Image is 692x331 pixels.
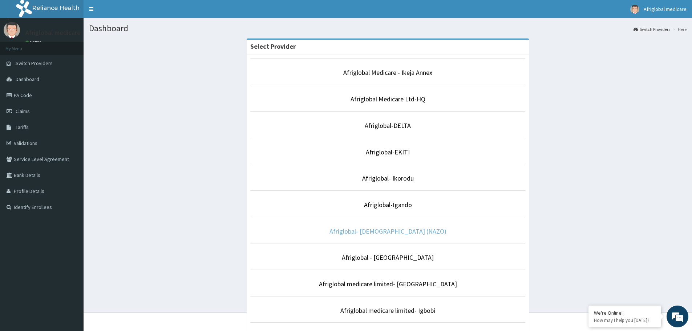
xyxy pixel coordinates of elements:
span: Tariffs [16,124,29,130]
span: Claims [16,108,30,114]
a: Afriglobal Medicare - Ikeja Annex [343,68,432,77]
div: We're Online! [594,310,656,316]
a: Online [25,40,43,45]
a: Switch Providers [634,26,670,32]
a: Afriglobal medicare limited- Igbobi [340,306,435,315]
strong: Select Provider [250,42,296,51]
a: Afriglobal- [DEMOGRAPHIC_DATA] (NAZO) [329,227,446,235]
a: Afriglobal- Ikorodu [362,174,414,182]
a: Afriglobal-DELTA [365,121,411,130]
p: How may I help you today? [594,317,656,323]
span: Afriglobal medicare [644,6,687,12]
span: Switch Providers [16,60,53,66]
p: Afriglobal medicare [25,29,81,36]
img: User Image [4,22,20,38]
a: Afriglobal-EKITI [366,148,410,156]
img: User Image [630,5,639,14]
a: Afriglobal medicare limited- [GEOGRAPHIC_DATA] [319,280,457,288]
a: Afriglobal Medicare Ltd-HQ [351,95,425,103]
li: Here [671,26,687,32]
a: Afriglobal-Igando [364,201,412,209]
a: Afriglobal - [GEOGRAPHIC_DATA] [342,253,434,262]
h1: Dashboard [89,24,687,33]
span: Dashboard [16,76,39,82]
